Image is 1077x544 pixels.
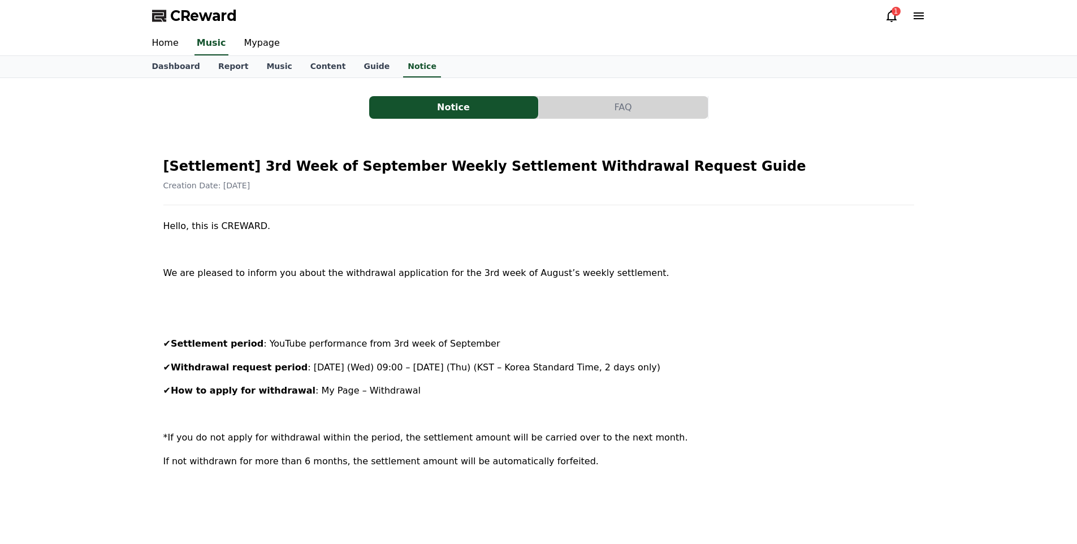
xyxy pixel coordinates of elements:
strong: How to apply for withdrawal [171,385,315,396]
span: : YouTube performance from 3rd week of September [263,338,500,349]
a: 1 [885,9,898,23]
a: Music [257,56,301,77]
h2: [Settlement] 3rd Week of September Weekly Settlement Withdrawal Request Guide [163,157,914,175]
button: Notice [369,96,538,119]
a: Music [194,32,228,55]
a: Content [301,56,355,77]
span: : My Page – Withdrawal [315,385,421,396]
span: Hello, this is CREWARD. [163,221,271,231]
button: FAQ [539,96,708,119]
a: Mypage [235,32,289,55]
span: If not withdrawn for more than 6 months, the settlement amount will be automatically forfeited. [163,456,599,467]
span: *If you do not apply for withdrawal within the period, the settlement amount will be carried over... [163,432,688,443]
span: We are pleased to inform you about the withdrawal application for the 3rd week of August’s weekly... [163,267,669,278]
a: Home [143,32,188,55]
span: ✔ [163,362,171,373]
a: Report [209,56,258,77]
span: ✔ [163,385,171,396]
a: CReward [152,7,237,25]
strong: Settlement period [171,338,263,349]
span: : [DATE] (Wed) 09:00 – [DATE] (Thu) (KST – Korea Standard Time, 2 days only) [308,362,660,373]
span: CReward [170,7,237,25]
a: Dashboard [143,56,209,77]
div: 1 [892,7,901,16]
span: Creation Date: [DATE] [163,181,250,190]
a: Guide [354,56,399,77]
span: ✔ [163,338,171,349]
a: Notice [403,56,441,77]
strong: Withdrawal request period [171,362,308,373]
a: Notice [369,96,539,119]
